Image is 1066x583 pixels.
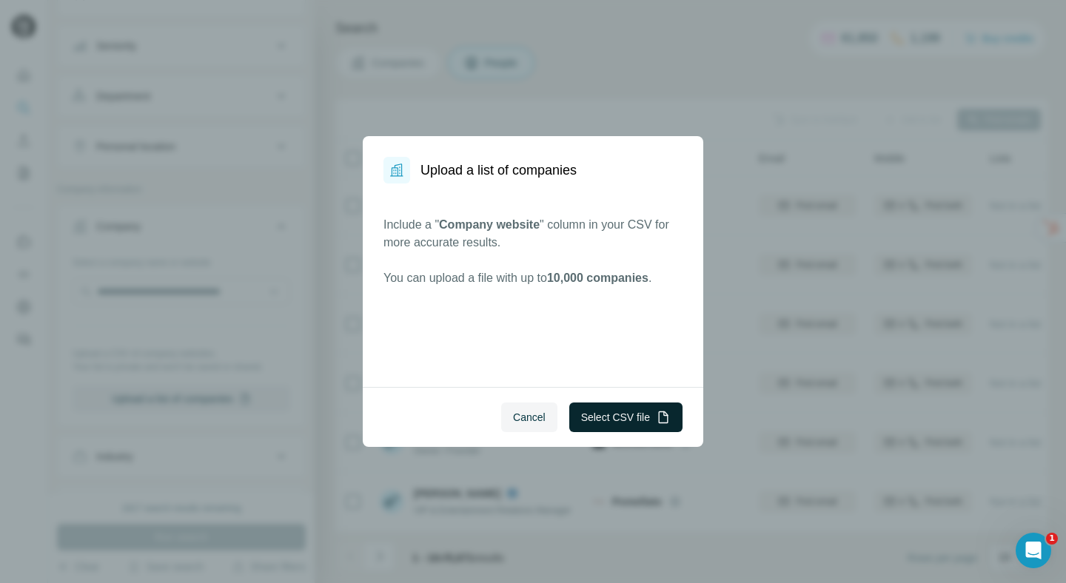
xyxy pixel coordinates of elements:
[1016,533,1051,568] iframe: Intercom live chat
[513,410,546,425] span: Cancel
[383,216,683,252] p: Include a " " column in your CSV for more accurate results.
[501,402,557,432] button: Cancel
[547,272,648,284] span: 10,000 companies
[569,402,683,432] button: Select CSV file
[420,160,577,181] h1: Upload a list of companies
[1046,533,1058,545] span: 1
[383,269,683,287] p: You can upload a file with up to .
[439,218,540,231] span: Company website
